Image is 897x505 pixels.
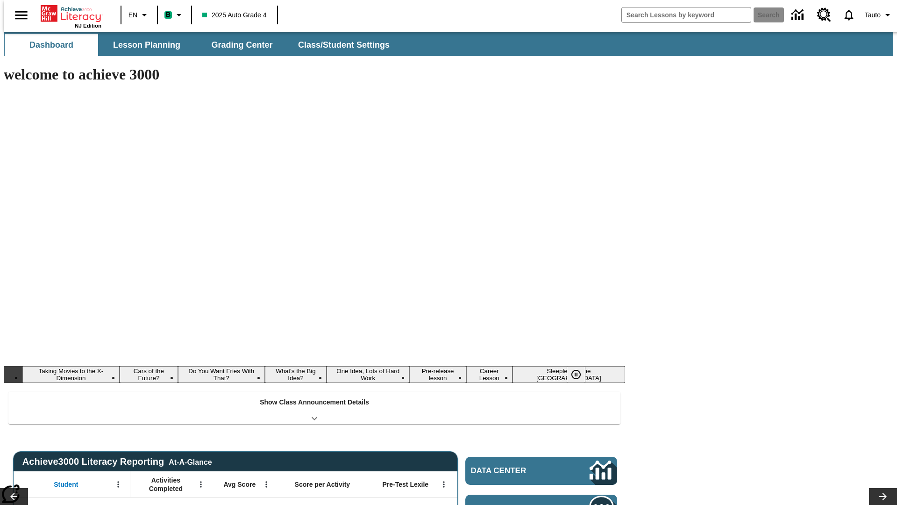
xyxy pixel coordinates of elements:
button: Open Menu [194,477,208,491]
h1: welcome to achieve 3000 [4,66,625,83]
button: Slide 3 Do You Want Fries With That? [178,366,265,383]
span: Student [54,480,78,489]
div: SubNavbar [4,32,893,56]
button: Lesson Planning [100,34,193,56]
span: Activities Completed [135,476,197,493]
span: Avg Score [223,480,256,489]
button: Open Menu [259,477,273,491]
a: Notifications [837,3,861,27]
span: Pre-Test Lexile [383,480,429,489]
a: Data Center [465,457,617,485]
button: Profile/Settings [861,7,897,23]
button: Slide 7 Career Lesson [466,366,513,383]
button: Grading Center [195,34,289,56]
button: Pause [567,366,585,383]
div: SubNavbar [4,34,398,56]
button: Open Menu [111,477,125,491]
div: At-A-Glance [169,456,212,467]
p: Show Class Announcement Details [260,397,369,407]
span: Tauto [865,10,881,20]
span: 2025 Auto Grade 4 [202,10,267,20]
button: Boost Class color is mint green. Change class color [161,7,188,23]
button: Dashboard [5,34,98,56]
button: Slide 2 Cars of the Future? [120,366,178,383]
button: Slide 8 Sleepless in the Animal Kingdom [513,366,625,383]
div: Pause [567,366,595,383]
span: NJ Edition [75,23,101,29]
span: Data Center [471,466,558,476]
button: Slide 5 One Idea, Lots of Hard Work [327,366,409,383]
div: Home [41,3,101,29]
button: Open Menu [437,477,451,491]
button: Slide 4 What's the Big Idea? [265,366,327,383]
a: Home [41,4,101,23]
input: search field [622,7,751,22]
span: EN [128,10,137,20]
span: Achieve3000 Literacy Reporting [22,456,212,467]
button: Open side menu [7,1,35,29]
span: Score per Activity [295,480,350,489]
a: Resource Center, Will open in new tab [812,2,837,28]
button: Slide 1 Taking Movies to the X-Dimension [22,366,120,383]
div: Show Class Announcement Details [8,392,620,424]
span: B [166,9,171,21]
a: Data Center [786,2,812,28]
button: Language: EN, Select a language [124,7,154,23]
button: Slide 6 Pre-release lesson [409,366,466,383]
button: Lesson carousel, Next [869,488,897,505]
button: Class/Student Settings [291,34,397,56]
